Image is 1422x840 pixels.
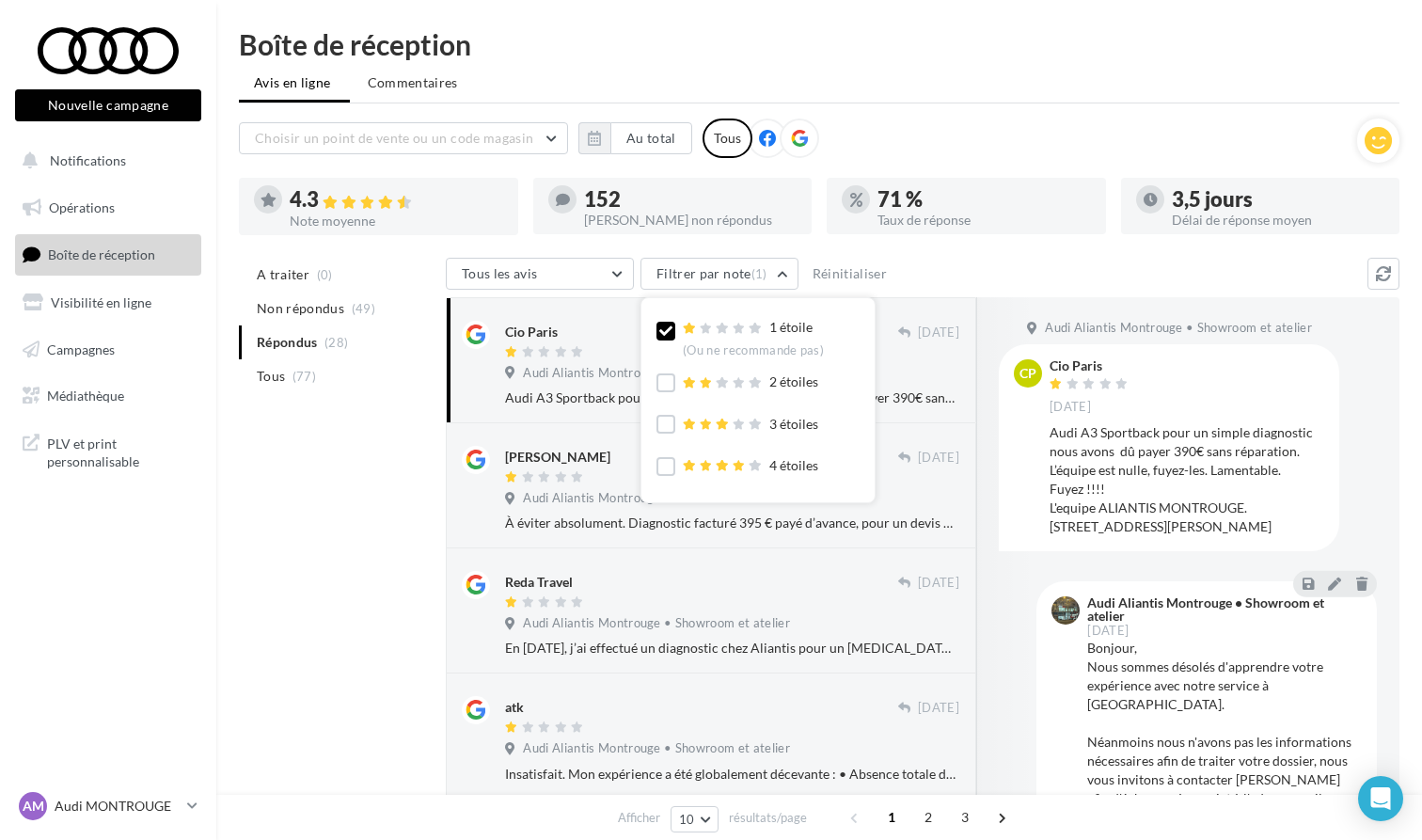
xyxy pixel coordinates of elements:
div: Reda Travel [505,573,573,592]
p: Audi MONTROUGE [55,797,180,816]
span: A traiter [257,265,309,284]
div: 4.3 [290,189,503,211]
div: 1 étoile [683,318,824,358]
span: Audi Aliantis Montrouge • Showroom et atelier [523,615,790,632]
button: Filtrer par note(1) [640,258,798,290]
span: Visibilité en ligne [51,294,151,310]
div: 2 étoiles [683,372,818,392]
span: 2 [913,802,943,832]
div: Délai de réponse moyen [1172,214,1385,227]
a: Boîte de réception [11,234,205,275]
span: Afficher [618,809,660,827]
div: 3,5 jours [1172,189,1385,210]
span: Audi Aliantis Montrouge • Showroom et atelier [523,740,790,757]
div: 4 étoiles [683,456,818,476]
span: Audi Aliantis Montrouge • Showroom et atelier [523,490,790,507]
button: Réinitialiser [805,262,895,285]
div: Cio Paris [1050,359,1132,372]
span: PLV et print personnalisable [47,431,194,471]
div: Taux de réponse [877,214,1091,227]
span: Notifications [50,152,126,168]
a: Visibilité en ligne [11,283,205,323]
span: Audi Aliantis Montrouge • Showroom et atelier [523,365,790,382]
span: [DATE] [918,325,959,341]
div: En [DATE], j’ai effectué un diagnostic chez Aliantis pour un [MEDICAL_DATA] provenant de la courr... [505,639,959,658]
div: atk [505,698,524,717]
span: Campagnes [47,341,115,357]
span: [DATE] [1087,625,1129,637]
span: [DATE] [918,450,959,467]
span: Tous les avis [462,265,538,281]
div: Insatisfait. Mon expérience a été globalement décevante : • Absence totale de suivi client pendan... [505,765,959,784]
span: Commentaires [368,73,458,92]
span: [DATE] [918,700,959,717]
span: [DATE] [1050,399,1091,416]
span: Tous [257,367,285,386]
span: 3 [950,802,980,832]
span: 1 [877,802,907,832]
div: 3 étoiles [683,415,818,435]
span: CP [1019,364,1036,383]
span: (1) [751,266,767,281]
div: [PERSON_NAME] [505,448,610,467]
div: 152 [584,189,798,210]
button: Au total [578,122,692,154]
span: Choisir un point de vente ou un code magasin [255,130,533,146]
div: Audi A3 Sportback pour un simple diagnostic nous avons dû payer 390€ sans réparation. L’équipe es... [505,388,959,407]
span: résultats/page [729,809,807,827]
button: Notifications [11,141,197,181]
span: [DATE] [918,575,959,592]
a: AM Audi MONTROUGE [15,788,201,824]
span: Médiathèque [47,388,124,404]
div: Audi Aliantis Montrouge • Showroom et atelier [1087,596,1358,623]
a: PLV et print personnalisable [11,423,205,479]
span: 10 [679,812,695,827]
div: Boîte de réception [239,30,1399,58]
button: Au total [610,122,692,154]
div: [PERSON_NAME] non répondus [584,214,798,227]
span: AM [23,797,44,816]
button: 10 [671,806,719,832]
span: Non répondus [257,299,344,318]
a: Campagnes [11,330,205,370]
button: Choisir un point de vente ou un code magasin [239,122,568,154]
button: Nouvelle campagne [15,89,201,121]
span: (49) [352,301,375,316]
a: Opérations [11,188,205,228]
span: Opérations [49,199,115,215]
div: (Ou ne recommande pas) [683,342,824,359]
span: (77) [292,369,316,384]
div: 71 % [877,189,1091,210]
span: Boîte de réception [48,246,155,262]
button: Tous les avis [446,258,634,290]
div: Audi A3 Sportback pour un simple diagnostic nous avons dû payer 390€ sans réparation. L’équipe es... [1050,423,1324,536]
span: Audi Aliantis Montrouge • Showroom et atelier [1045,320,1312,337]
div: Note moyenne [290,214,503,228]
a: Médiathèque [11,376,205,416]
div: Tous [703,119,752,158]
div: À éviter absolument. Diagnostic facturé 395 € payé d’avance, pour un devis délirant de plus de 3 ... [505,514,959,532]
div: Open Intercom Messenger [1358,776,1403,821]
span: (0) [317,267,333,282]
div: Cio Paris [505,323,558,341]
